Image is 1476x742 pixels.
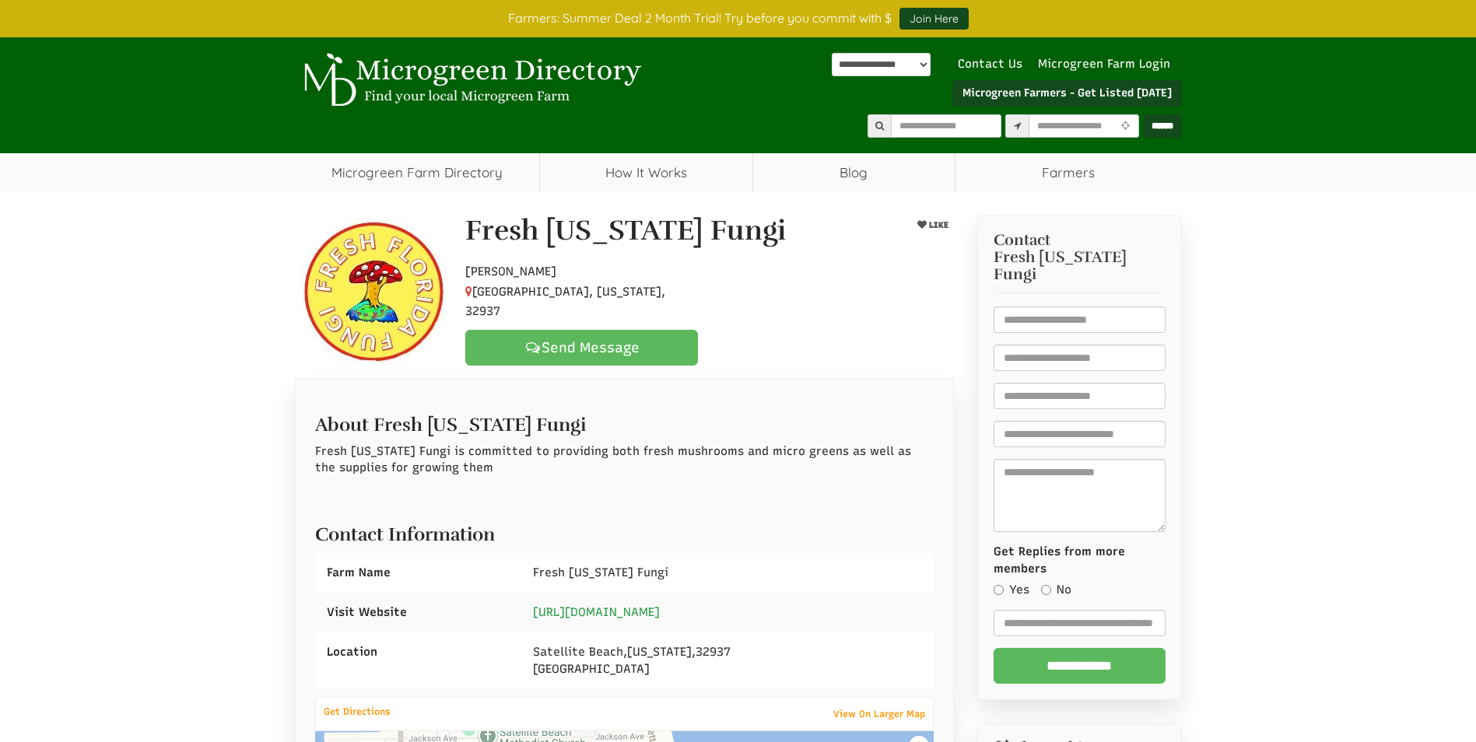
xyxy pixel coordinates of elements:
span: [US_STATE] [627,645,692,659]
button: LIKE [912,215,954,235]
span: Fresh [US_STATE] Fungi [994,249,1166,283]
img: Contact Fresh Florida Fungi [296,215,452,371]
p: Fresh [US_STATE] Fungi is committed to providing both fresh mushrooms and micro greens as well as... [315,443,934,477]
i: Use Current Location [1117,121,1134,131]
select: Language Translate Widget [832,53,931,76]
div: Farmers: Summer Deal 2 Month Trial! Try before you commit with $ [283,8,1194,30]
h2: Contact Information [315,516,934,544]
img: Microgreen Directory [295,53,645,107]
span: [PERSON_NAME] [465,264,556,278]
input: No [1041,585,1051,595]
a: Microgreen Farm Directory [295,153,540,192]
a: Contact Us [950,57,1030,71]
a: [URL][DOMAIN_NAME] [533,605,660,619]
span: Fresh [US_STATE] Fungi [533,565,668,579]
a: Get Directions [316,702,398,721]
div: , , [GEOGRAPHIC_DATA] [521,632,934,689]
div: Powered by [832,53,931,76]
a: Microgreen Farm Login [1038,57,1178,71]
div: Farm Name [315,553,521,593]
a: How It Works [540,153,752,192]
ul: Profile Tabs [295,379,955,380]
span: 32937 [696,645,731,659]
span: LIKE [927,220,948,230]
h1: Fresh [US_STATE] Fungi [465,215,786,247]
h3: Contact [994,232,1166,283]
a: View On Larger Map [826,703,933,725]
div: Location [315,632,521,672]
a: Send Message [465,330,698,366]
label: Yes [994,582,1029,598]
span: Farmers [955,153,1182,192]
div: Visit Website [315,593,521,632]
a: Blog [753,153,955,192]
a: Join Here [899,8,969,30]
label: Get Replies from more members [994,544,1166,577]
span: [GEOGRAPHIC_DATA], [US_STATE], 32937 [465,285,665,319]
span: Satellite Beach [533,645,623,659]
label: No [1041,582,1071,598]
h2: About Fresh [US_STATE] Fungi [315,407,934,435]
a: Microgreen Farmers - Get Listed [DATE] [952,80,1182,107]
input: Yes [994,585,1004,595]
